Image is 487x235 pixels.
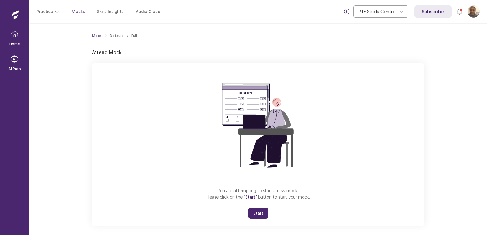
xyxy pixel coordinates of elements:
[468,5,480,18] button: User Profile Image
[248,208,268,219] button: Start
[92,49,121,56] p: Attend Mock
[72,9,85,15] a: Mocks
[9,66,21,72] p: AI Prep
[203,71,313,180] img: attend-mock
[37,6,59,17] button: Practice
[92,33,101,39] a: Mock
[131,33,137,39] div: Full
[414,5,452,18] a: Subscribe
[92,33,137,39] nav: breadcrumb
[244,194,257,200] span: "Start"
[359,6,396,17] div: PTE Study Centre
[207,187,310,200] p: You are attempting to start a new mock. Please click on the button to start your mock.
[341,6,352,17] button: info
[136,9,160,15] a: Audio Cloud
[97,9,124,15] a: Skills Insights
[110,33,123,39] div: Default
[9,41,20,47] p: Home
